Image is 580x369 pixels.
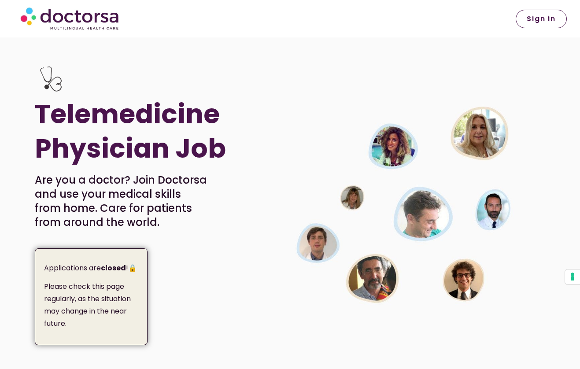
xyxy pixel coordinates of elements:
h1: Telemedicine Physician Job [35,97,241,166]
strong: closed [101,263,126,273]
p: Please check this page regularly, as the situation may change in the near future. [44,280,141,330]
a: Sign in [516,10,567,28]
button: Your consent preferences for tracking technologies [565,269,580,284]
span: Sign in [527,15,556,22]
p: Are you a doctor? Join Doctorsa and use your medical skills from home. Care for patients from aro... [35,173,208,229]
p: Applications are !🔒 [44,262,141,274]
